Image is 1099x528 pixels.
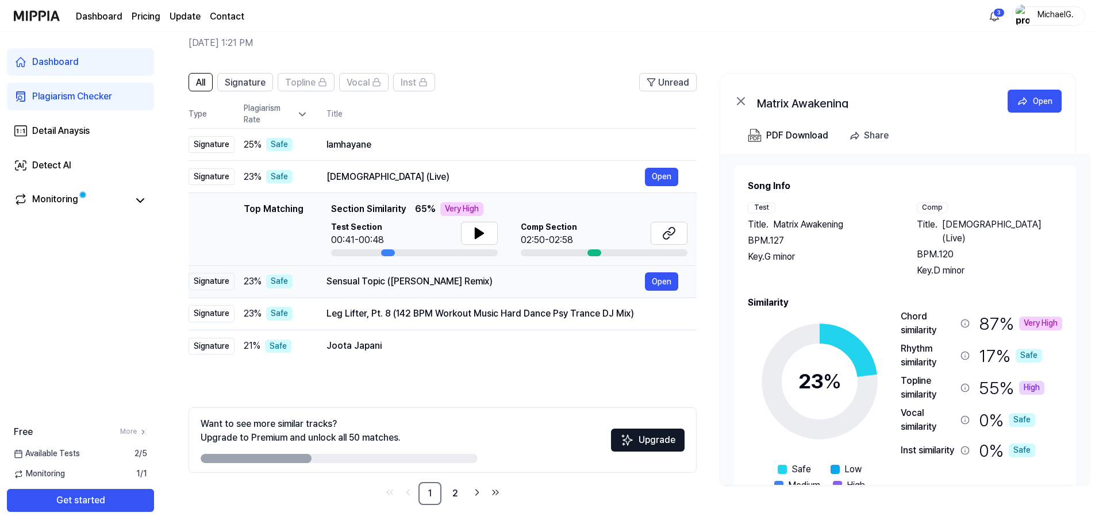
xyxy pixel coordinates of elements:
[748,179,1062,193] h2: Song Info
[189,168,235,186] div: Signature
[189,36,1010,50] h2: [DATE] 1:21 PM
[748,296,1062,310] h2: Similarity
[331,233,384,247] div: 00:41-00:48
[266,275,293,288] div: Safe
[326,170,645,184] div: [DEMOGRAPHIC_DATA] (Live)
[645,272,678,291] button: Open
[170,10,201,24] a: Update
[285,76,316,90] span: Topline
[748,129,762,142] img: PDF Download
[521,222,577,233] span: Comp Section
[189,338,235,355] div: Signature
[7,83,154,110] a: Plagiarism Checker
[521,233,577,247] div: 02:50-02:58
[645,168,678,186] button: Open
[985,7,1004,25] button: 알림3
[244,138,262,152] span: 25 %
[979,310,1062,337] div: 87 %
[401,76,416,90] span: Inst
[901,444,956,457] div: Inst similarity
[339,73,389,91] button: Vocal
[979,342,1042,369] div: 17 %
[788,479,820,492] span: Medium
[347,76,370,90] span: Vocal
[326,101,697,128] th: Title
[917,218,937,245] span: Title .
[864,128,889,143] div: Share
[76,10,122,24] a: Dashboard
[244,275,262,288] span: 23 %
[225,76,266,90] span: Signature
[1033,9,1078,22] div: MichaelG.
[135,448,147,460] span: 2 / 5
[748,202,775,213] div: Test
[773,218,843,232] span: Matrix Awakening
[32,124,90,138] div: Detail Anaysis
[244,339,260,353] span: 21 %
[326,275,645,288] div: Sensual Topic ([PERSON_NAME] Remix)
[611,429,685,452] button: Upgrade
[189,273,235,290] div: Signature
[196,76,205,90] span: All
[917,202,948,213] div: Comp
[326,339,678,353] div: Joota Japani
[847,479,865,492] span: High
[942,218,1063,245] span: [DEMOGRAPHIC_DATA] (Live)
[14,468,65,480] span: Monitoring
[7,152,154,179] a: Detect AI
[791,463,811,476] span: Safe
[244,202,303,256] div: Top Matching
[844,124,898,147] button: Share
[1008,90,1062,113] button: Open
[189,482,697,505] nav: pagination
[7,489,154,512] button: Get started
[1016,5,1029,28] img: profile
[993,8,1005,17] div: 3
[1033,95,1052,107] div: Open
[444,482,467,505] a: 2
[415,202,436,216] span: 65 %
[132,10,160,24] a: Pricing
[917,248,1063,261] div: BPM. 120
[844,463,862,476] span: Low
[266,138,293,152] div: Safe
[487,484,504,500] a: Go to last page
[987,9,1001,23] img: 알림
[979,438,1035,463] div: 0 %
[14,425,33,439] span: Free
[136,468,147,480] span: 1 / 1
[748,250,894,264] div: Key. G minor
[217,73,273,91] button: Signature
[32,90,112,103] div: Plagiarism Checker
[14,192,129,209] a: Monitoring
[1009,444,1035,457] div: Safe
[326,138,678,152] div: lamhayane
[278,73,335,91] button: Topline
[244,103,308,125] div: Plagiarism Rate
[7,117,154,145] a: Detail Anaysis
[611,438,685,449] a: SparklesUpgrade
[757,94,987,108] div: Matrix Awakening
[14,448,80,460] span: Available Tests
[120,427,147,437] a: More
[7,48,154,76] a: Dashboard
[1009,413,1035,427] div: Safe
[32,159,71,172] div: Detect AI
[901,310,956,337] div: Chord similarity
[189,305,235,322] div: Signature
[418,482,441,505] a: 1
[1012,6,1085,26] button: profileMichaelG.
[720,154,1090,485] a: Song InfoTestTitle.Matrix AwakeningBPM.127Key.G minorCompTitle.[DEMOGRAPHIC_DATA] (Live)BPM.120Ke...
[393,73,435,91] button: Inst
[244,307,262,321] span: 23 %
[266,170,293,184] div: Safe
[244,170,262,184] span: 23 %
[1019,381,1044,395] div: High
[266,307,293,321] div: Safe
[798,366,841,397] div: 23
[382,484,398,500] a: Go to first page
[331,202,406,216] span: Section Similarity
[979,374,1044,402] div: 55 %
